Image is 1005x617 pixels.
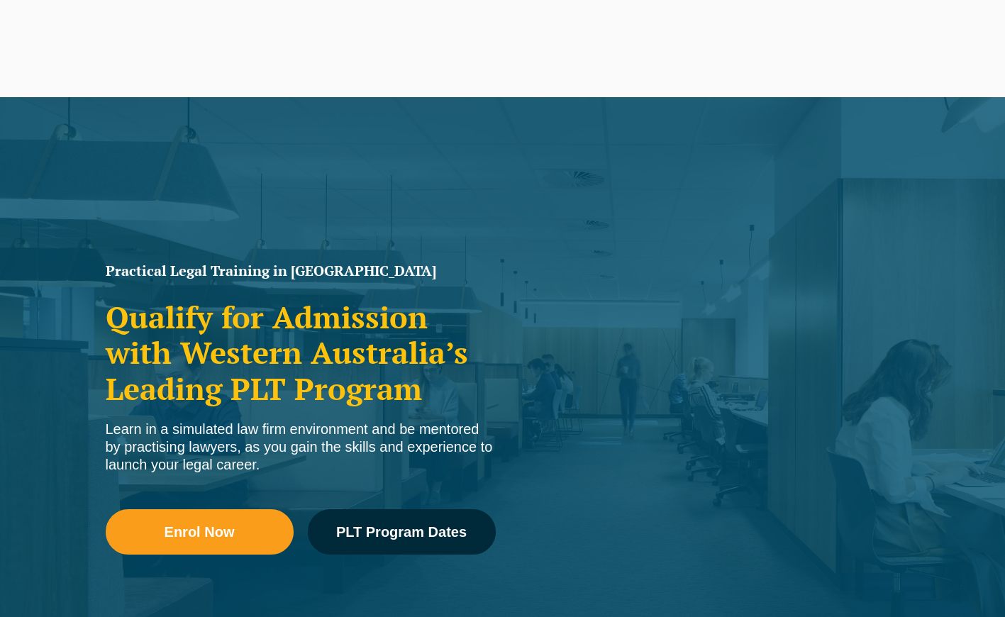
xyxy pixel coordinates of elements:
a: PLT Program Dates [308,509,496,555]
h2: Qualify for Admission with Western Australia’s Leading PLT Program [106,299,496,406]
a: Enrol Now [106,509,294,555]
span: PLT Program Dates [336,525,467,539]
div: Learn in a simulated law firm environment and be mentored by practising lawyers, as you gain the ... [106,421,496,474]
span: Enrol Now [165,525,235,539]
h1: Practical Legal Training in [GEOGRAPHIC_DATA] [106,264,496,278]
